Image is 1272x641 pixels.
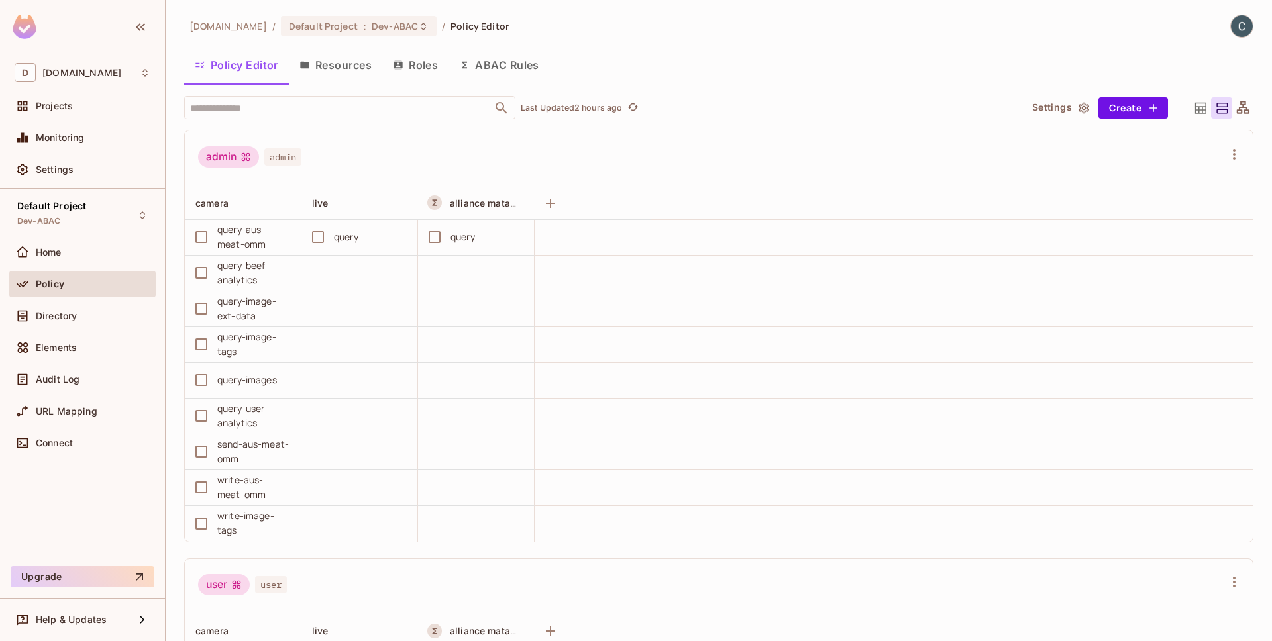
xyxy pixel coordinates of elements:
[450,197,543,209] span: alliance mataura live
[312,625,329,636] span: live
[217,473,290,502] div: write-aus-meat-omm
[272,20,276,32] li: /
[264,148,301,166] span: admin
[362,21,367,32] span: :
[217,222,290,252] div: query-aus-meat-omm
[195,625,229,636] span: camera
[36,311,77,321] span: Directory
[312,197,329,209] span: live
[36,615,107,625] span: Help & Updates
[427,624,442,638] button: A Resource Set is a dynamically conditioned resource, defined by real-time criteria.
[36,279,64,289] span: Policy
[382,48,449,81] button: Roles
[217,330,290,359] div: query-image-tags
[13,15,36,39] img: SReyMgAAAABJRU5ErkJggg==
[289,20,358,32] span: Default Project
[217,373,277,387] div: query-images
[15,63,36,82] span: D
[492,99,511,117] button: Open
[334,230,358,244] div: query
[1098,97,1168,119] button: Create
[622,100,641,116] span: Click to refresh data
[36,374,79,385] span: Audit Log
[195,197,229,209] span: camera
[36,164,74,175] span: Settings
[217,437,290,466] div: send-aus-meat-omm
[184,48,289,81] button: Policy Editor
[217,258,290,287] div: query-beef-analytics
[36,342,77,353] span: Elements
[450,20,509,32] span: Policy Editor
[198,146,259,168] div: admin
[217,294,290,323] div: query-image-ext-data
[372,20,418,32] span: Dev-ABAC
[450,624,543,637] span: alliance mataura live
[625,100,641,116] button: refresh
[442,20,445,32] li: /
[1027,97,1093,119] button: Settings
[36,101,73,111] span: Projects
[36,132,85,143] span: Monitoring
[36,406,97,417] span: URL Mapping
[11,566,154,587] button: Upgrade
[627,101,639,115] span: refresh
[36,438,73,448] span: Connect
[450,230,475,244] div: query
[42,68,121,78] span: Workspace: dev.meqinsights.com
[17,201,86,211] span: Default Project
[36,247,62,258] span: Home
[255,576,287,593] span: user
[289,48,382,81] button: Resources
[217,401,290,430] div: query-user-analytics
[217,509,290,538] div: write-image-tags
[1231,15,1253,37] img: Chao Li
[189,20,267,32] span: the active workspace
[449,48,550,81] button: ABAC Rules
[198,574,250,595] div: user
[17,216,60,226] span: Dev-ABAC
[427,195,442,210] button: A Resource Set is a dynamically conditioned resource, defined by real-time criteria.
[521,103,622,113] p: Last Updated 2 hours ago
